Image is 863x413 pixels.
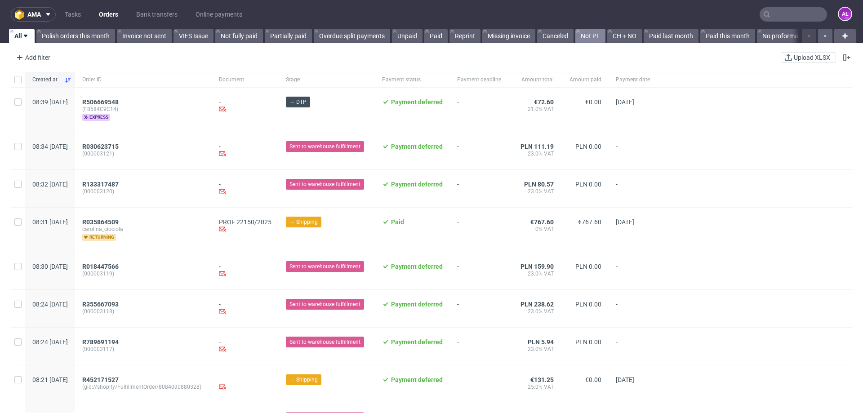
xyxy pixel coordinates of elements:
[82,263,119,270] span: R018447566
[219,218,271,226] a: PROF 22150/2025
[32,376,68,383] span: 08:21 [DATE]
[457,181,501,196] span: -
[575,301,601,308] span: PLN 0.00
[219,338,271,354] div: -
[82,106,205,113] span: (F8684C9C14)
[568,76,601,84] span: Amount paid
[289,142,360,151] span: Sent to warehouse fulfillment
[457,218,501,241] span: -
[289,262,360,271] span: Sent to warehouse fulfillment
[82,181,119,188] span: R133317487
[700,29,755,43] a: Paid this month
[82,143,120,150] a: R030623715
[457,301,501,316] span: -
[616,76,650,84] span: Payment date
[289,180,360,188] span: Sent to warehouse fulfillment
[457,338,501,354] span: -
[82,143,119,150] span: R030623715
[32,338,68,346] span: 08:24 [DATE]
[289,98,307,106] span: → DTP
[457,143,501,159] span: -
[289,338,360,346] span: Sent to warehouse fulfillment
[482,29,535,43] a: Missing invoice
[792,54,832,61] span: Upload XLSX
[391,181,443,188] span: Payment deferred
[82,308,205,315] span: (000003118)
[215,29,263,43] a: Not fully paid
[457,376,501,392] span: -
[93,7,124,22] a: Orders
[575,338,601,346] span: PLN 0.00
[457,263,501,279] span: -
[575,181,601,188] span: PLN 0.00
[36,29,115,43] a: Polish orders this month
[391,376,443,383] span: Payment deferred
[575,29,605,43] a: Not PL
[616,98,634,106] span: [DATE]
[516,383,554,391] span: 25.0% VAT
[757,29,804,43] a: No proforma
[173,29,214,43] a: VIES Issue
[11,7,56,22] button: ama
[219,143,271,159] div: -
[289,300,360,308] span: Sent to warehouse fulfillment
[839,8,851,20] figcaption: AŁ
[534,98,554,106] span: €72.60
[82,338,120,346] a: R789691194
[575,263,601,270] span: PLN 0.00
[457,76,501,84] span: Payment deadline
[82,150,205,157] span: (000003121)
[391,143,443,150] span: Payment deferred
[265,29,312,43] a: Partially paid
[616,376,634,383] span: [DATE]
[82,234,116,241] span: returning
[516,308,554,315] span: 23.0% VAT
[520,301,554,308] span: PLN 238.62
[82,346,205,353] span: (000003117)
[219,76,271,84] span: Document
[32,218,68,226] span: 08:31 [DATE]
[82,98,120,106] a: R506669548
[616,143,650,159] span: -
[530,218,554,226] span: €767.60
[32,301,68,308] span: 08:24 [DATE]
[537,29,574,43] a: Canceled
[457,98,501,121] span: -
[391,301,443,308] span: Payment deferred
[82,376,119,383] span: R452171527
[82,270,205,277] span: (000003119)
[27,11,41,18] span: ama
[289,218,318,226] span: → Shipping
[516,270,554,277] span: 23.0% VAT
[516,106,554,113] span: 21.0% VAT
[616,181,650,196] span: -
[286,76,368,84] span: Stage
[616,301,650,316] span: -
[607,29,642,43] a: CH + NO
[219,181,271,196] div: -
[382,76,443,84] span: Payment status
[219,376,271,392] div: -
[82,76,205,84] span: Order ID
[9,29,35,43] a: All
[516,346,554,353] span: 23.0% VAT
[781,52,836,63] button: Upload XLSX
[585,376,601,383] span: €0.00
[82,188,205,195] span: (000003120)
[391,98,443,106] span: Payment deferred
[530,376,554,383] span: €131.25
[516,226,554,233] span: 0% VAT
[575,143,601,150] span: PLN 0.00
[82,218,119,226] span: R035864509
[516,188,554,195] span: 23.0% VAT
[516,76,554,84] span: Amount total
[449,29,480,43] a: Reprint
[32,181,68,188] span: 08:32 [DATE]
[520,143,554,150] span: PLN 111.19
[82,263,120,270] a: R018447566
[289,376,318,384] span: → Shipping
[644,29,698,43] a: Paid last month
[82,226,205,233] span: carolina_ciociola
[424,29,448,43] a: Paid
[82,376,120,383] a: R452171527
